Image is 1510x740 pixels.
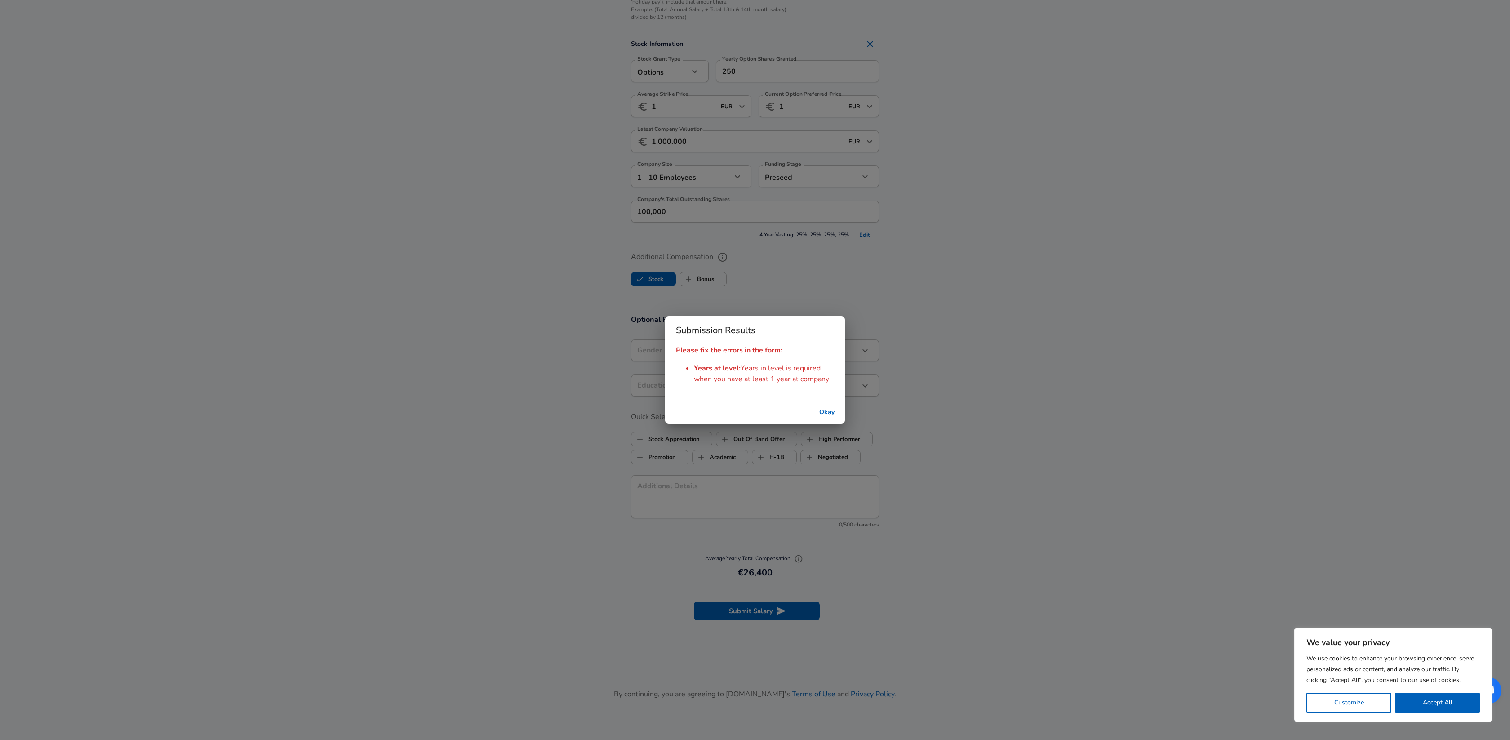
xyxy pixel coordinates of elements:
[813,404,841,421] button: successful-submission-button
[694,363,829,384] span: Years in level is required when you have at least 1 year at company
[1306,637,1480,648] p: We value your privacy
[694,363,741,373] span: Years at level :
[1306,693,1391,713] button: Customize
[1306,653,1480,686] p: We use cookies to enhance your browsing experience, serve personalized ads or content, and analyz...
[1294,628,1492,722] div: We value your privacy
[676,345,782,355] strong: Please fix the errors in the form:
[665,316,845,345] h2: Submission Results
[1395,693,1480,713] button: Accept All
